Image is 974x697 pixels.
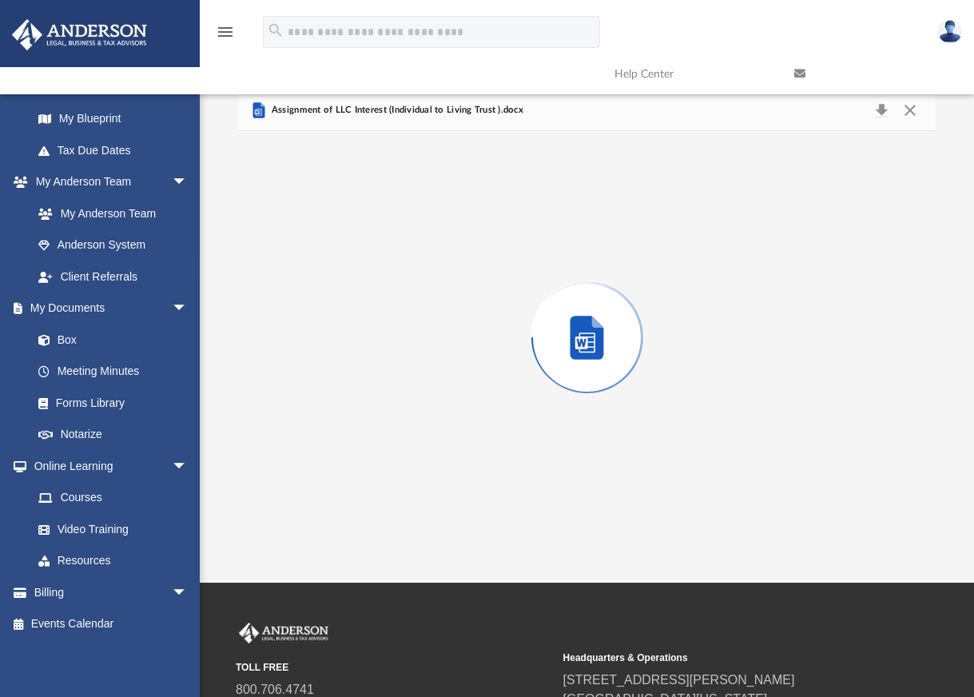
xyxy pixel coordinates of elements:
[172,450,204,483] span: arrow_drop_down
[236,660,552,675] small: TOLL FREE
[22,197,196,229] a: My Anderson Team
[11,450,204,482] a: Online Learningarrow_drop_down
[172,293,204,325] span: arrow_drop_down
[22,229,204,261] a: Anderson System
[602,42,782,106] a: Help Center
[938,20,962,43] img: User Pic
[236,623,332,643] img: Anderson Advisors Platinum Portal
[238,90,935,544] div: Preview
[11,166,204,198] a: My Anderson Teamarrow_drop_down
[11,576,212,608] a: Billingarrow_drop_down
[268,103,523,117] span: Assignment of LLC Interest (Individual to Living Trust ).docx
[563,673,795,687] a: [STREET_ADDRESS][PERSON_NAME]
[22,356,204,388] a: Meeting Minutes
[22,261,204,293] a: Client Referrals
[563,651,880,665] small: Headquarters & Operations
[216,22,235,42] i: menu
[22,103,204,135] a: My Blueprint
[22,134,212,166] a: Tax Due Dates
[11,608,212,640] a: Events Calendar
[172,166,204,199] span: arrow_drop_down
[896,99,924,121] button: Close
[22,419,204,451] a: Notarize
[22,324,196,356] a: Box
[236,683,314,696] a: 800.706.4741
[22,545,204,577] a: Resources
[7,19,152,50] img: Anderson Advisors Platinum Portal
[11,293,204,325] a: My Documentsarrow_drop_down
[22,513,196,545] a: Video Training
[22,482,204,514] a: Courses
[868,99,896,121] button: Download
[22,387,196,419] a: Forms Library
[267,22,284,39] i: search
[216,30,235,42] a: menu
[172,576,204,609] span: arrow_drop_down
